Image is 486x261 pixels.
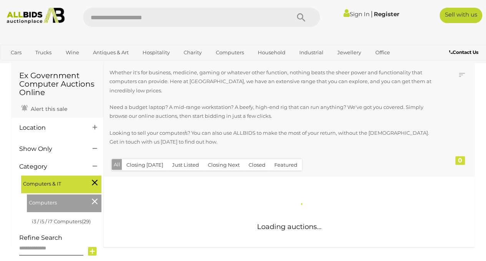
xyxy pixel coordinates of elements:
a: Office [370,46,395,59]
a: Hospitality [138,46,175,59]
div: 0 [455,156,465,165]
a: Charity [179,46,207,59]
h4: Refine Search [19,234,101,241]
a: Alert this sale [19,102,69,114]
a: Sports [6,59,32,72]
a: Sell with us [440,8,482,23]
a: Cars [6,46,27,59]
button: All [112,159,122,170]
img: Allbids.com.au [3,8,68,24]
span: | [371,10,373,18]
a: Trucks [30,46,56,59]
a: Household [253,46,290,59]
h4: Location [19,124,81,131]
button: Closing Next [203,159,244,171]
a: Jewellery [332,46,366,59]
a: Contact Us [449,48,480,57]
a: Antiques & Art [88,46,134,59]
a: i3 / i5 / i7 Computers(29) [32,218,91,224]
button: Closed [244,159,270,171]
span: Computers & IT [23,177,81,188]
span: (29) [82,218,91,224]
a: Register [374,10,399,18]
p: Need a budget laptop? A mid-range workstation? A beefy, high-end rig that can run anything? We've... [109,103,433,121]
span: Computers [29,196,86,207]
button: Search [282,8,320,27]
span: Loading auctions... [257,223,322,231]
a: [GEOGRAPHIC_DATA] [35,59,100,72]
b: Contact Us [449,49,478,55]
h4: Category [19,163,81,170]
a: Industrial [294,46,328,59]
span: Alert this sale [29,105,67,112]
h1: Ex Government Computer Auctions Online [19,71,96,97]
button: Just Listed [168,159,204,171]
a: Sign In [343,10,370,18]
p: Looking to sell your computer/s? You can also use ALLBIDS to make the most of your return, withou... [109,129,433,147]
a: Computers [211,46,249,59]
h4: Show Only [19,146,81,152]
p: Whether it's for business, medicine, gaming or whatever other function, nothing beats the sheer p... [109,68,433,95]
button: Closing [DATE] [122,159,168,171]
a: Wine [60,46,84,59]
button: Featured [270,159,302,171]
